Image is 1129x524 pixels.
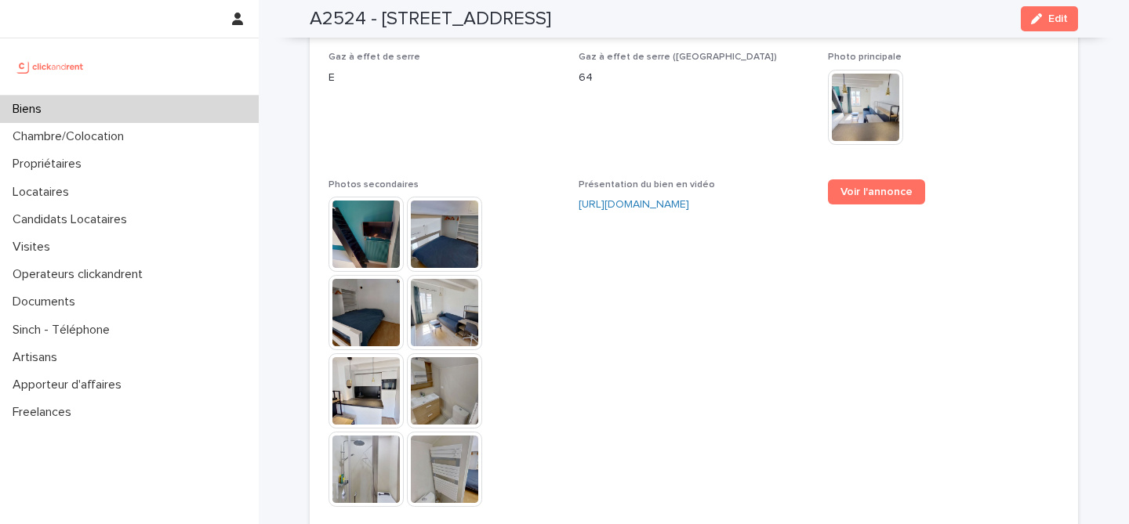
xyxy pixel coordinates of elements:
span: Voir l'annonce [840,186,913,197]
a: [URL][DOMAIN_NAME] [579,199,689,210]
a: Voir l'annonce [828,179,925,204]
h2: A2524 - [STREET_ADDRESS] [310,8,551,31]
p: Propriétaires [6,157,94,172]
p: Chambre/Colocation [6,129,136,144]
p: 64 [579,70,810,86]
p: Candidats Locataires [6,212,140,227]
button: Edit [1021,6,1078,31]
p: Documents [6,295,88,309]
span: Edit [1048,13,1068,24]
p: Apporteur d'affaires [6,378,134,392]
p: Biens [6,102,54,117]
p: Freelances [6,405,84,420]
span: Présentation du bien en vidéo [579,180,715,190]
span: Gaz à effet de serre [329,52,420,62]
span: Gaz à effet de serre ([GEOGRAPHIC_DATA]) [579,52,777,62]
img: UCB0brd3T0yccxBKYDjQ [13,51,89,82]
p: Artisans [6,350,70,365]
p: Sinch - Téléphone [6,323,122,338]
span: Photo principale [828,52,902,62]
span: Photos secondaires [329,180,419,190]
p: Visites [6,240,63,255]
p: E [329,70,560,86]
p: Operateurs clickandrent [6,267,155,282]
p: Locataires [6,185,82,200]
